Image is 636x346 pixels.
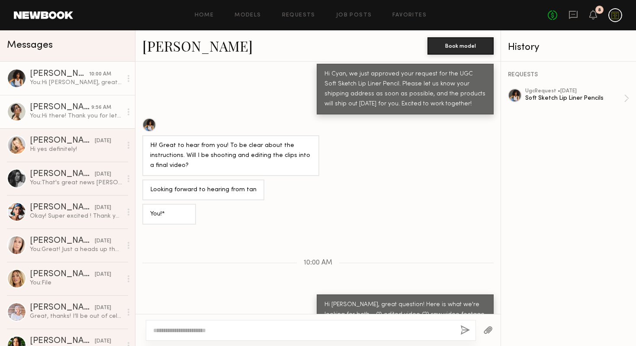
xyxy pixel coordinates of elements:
div: You: Great! Just a heads up that the lip pencils will ship out early next week. I'll follow up wi... [30,245,122,254]
div: You: File [30,279,122,287]
a: Home [195,13,214,18]
span: Messages [7,40,53,50]
div: Hi Cyan, we just approved your request for the UGC Soft Sketch Lip Liner Pencil. Please let us kn... [324,69,486,109]
div: 8 [598,8,601,13]
div: [PERSON_NAME] [30,270,95,279]
div: History [508,42,629,52]
div: You!* [150,209,188,219]
div: [PERSON_NAME] [30,103,91,112]
div: Great, thanks! I’ll be out of cell service here and there but will check messages whenever I have... [30,312,122,320]
div: [PERSON_NAME] [30,304,95,312]
div: Hi [PERSON_NAME], great question! Here is what we're looking for both - (1) edited video (2) raw ... [324,300,486,320]
span: 10:00 AM [304,259,332,267]
div: [DATE] [95,204,111,212]
div: ugc Request • [DATE] [525,88,624,94]
div: [DATE] [95,304,111,312]
div: You: Hi there! Thank you for letting me know! Yes, we can extend your due date out to the 25th [30,112,122,120]
div: Looking forward to hearing from tan [150,185,257,195]
div: Hi! Great to hear from you! To be clear about the instructions. Will I be shooting and editing th... [150,141,312,171]
div: [PERSON_NAME] [30,137,95,145]
div: Soft Sketch Lip Liner Pencils [525,94,624,102]
div: [PERSON_NAME] [30,203,95,212]
div: [DATE] [95,271,111,279]
div: Hi yes definitely! [30,145,122,153]
a: Book model [427,42,494,49]
div: You: That's great news [PERSON_NAME]! We're so excited to see your video and thank you for confir... [30,179,122,187]
a: Job Posts [336,13,372,18]
div: Okay! Super excited ! Thank you ! You too xx [30,212,122,220]
div: 10:00 AM [89,70,111,78]
div: 9:56 AM [91,104,111,112]
div: [DATE] [95,237,111,245]
div: REQUESTS [508,72,629,78]
div: [PERSON_NAME] [30,70,89,78]
a: ugcRequest •[DATE]Soft Sketch Lip Liner Pencils [525,88,629,108]
div: [DATE] [95,137,111,145]
div: [PERSON_NAME] [30,237,95,245]
a: Models [234,13,261,18]
button: Book model [427,37,494,55]
div: [DATE] [95,337,111,346]
div: [PERSON_NAME] [30,337,95,346]
div: You: Hi [PERSON_NAME], great question! Here is what we're looking for both - (1) edited video (2)... [30,78,122,87]
a: [PERSON_NAME] [142,36,253,55]
a: Favorites [392,13,427,18]
div: [PERSON_NAME] [30,170,95,179]
div: [DATE] [95,170,111,179]
a: Requests [282,13,315,18]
